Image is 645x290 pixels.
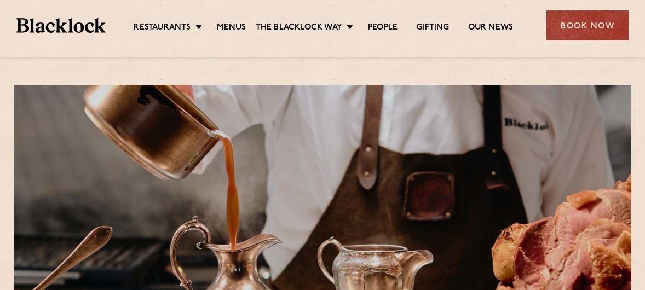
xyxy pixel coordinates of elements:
[16,18,106,33] img: BL_Textured_Logo-footer-cropped.svg
[546,10,629,40] div: Book Now
[368,22,398,34] a: People
[256,22,342,34] a: The Blacklock Way
[416,22,449,34] a: Gifting
[217,22,246,34] a: Menus
[468,22,514,34] a: Our News
[134,22,191,34] a: Restaurants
